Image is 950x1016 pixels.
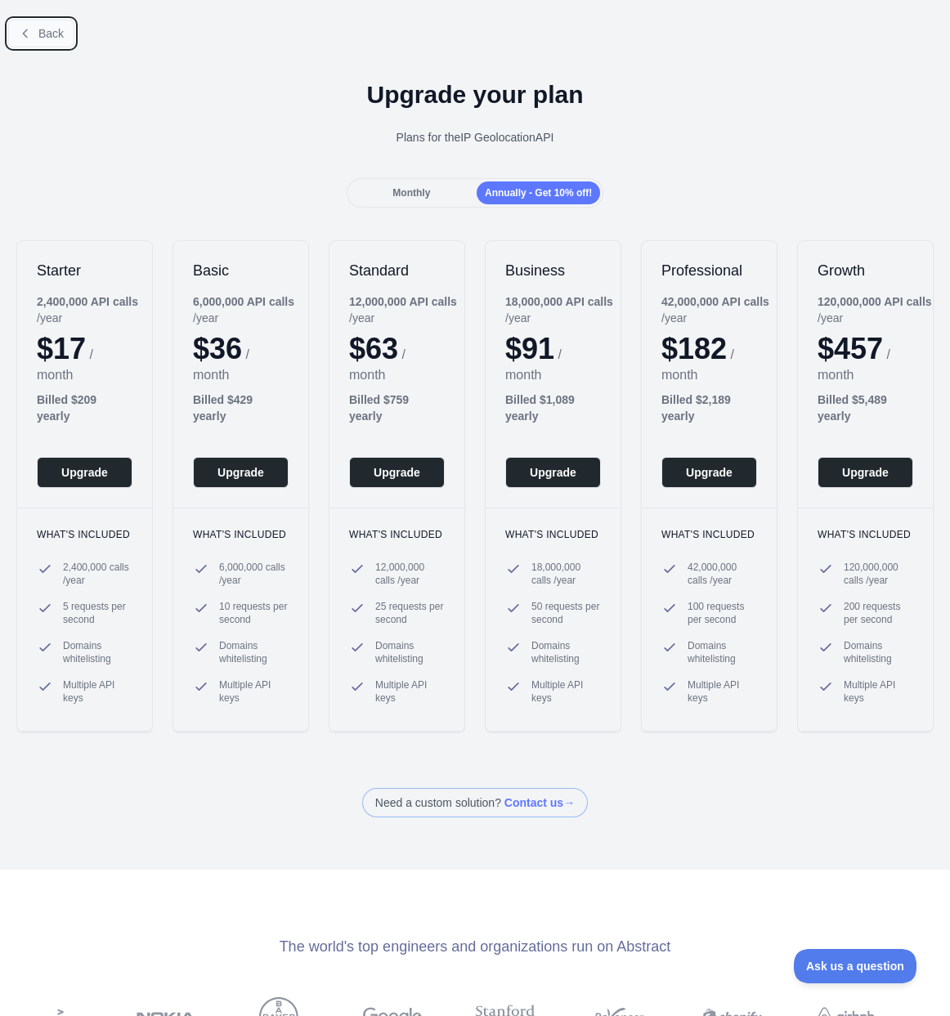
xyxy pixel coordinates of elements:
span: 10 requests per second [219,600,289,626]
span: 6,000,000 calls / year [219,561,289,587]
span: 25 requests per second [375,600,445,626]
span: 18,000,000 calls / year [531,561,601,587]
span: 42,000,000 calls / year [688,561,757,587]
span: 12,000,000 calls / year [375,561,445,587]
span: 200 requests per second [844,600,913,626]
span: 5 requests per second [63,600,132,626]
span: Domains whitelisting [219,639,289,665]
span: Domains whitelisting [375,639,445,665]
span: 100 requests per second [688,600,757,626]
iframe: Toggle Customer Support [794,949,917,983]
span: 50 requests per second [531,600,601,626]
span: Domains whitelisting [688,639,757,665]
span: 2,400,000 calls / year [63,561,132,587]
span: Domains whitelisting [844,639,913,665]
span: 120,000,000 calls / year [844,561,913,587]
span: Domains whitelisting [531,639,601,665]
span: Domains whitelisting [63,639,132,665]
